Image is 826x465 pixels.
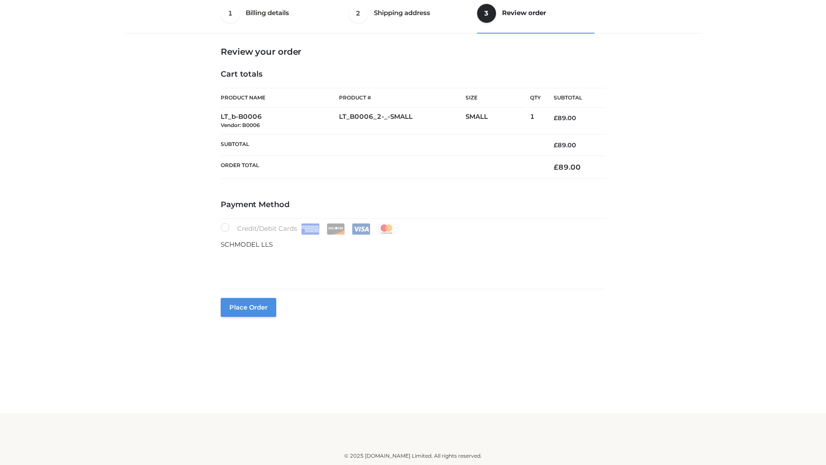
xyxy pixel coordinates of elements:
[554,163,581,171] bdi: 89.00
[339,88,465,108] th: Product #
[221,122,260,128] small: Vendor: B0006
[530,108,541,135] td: 1
[377,223,396,235] img: Mastercard
[554,114,576,122] bdi: 89.00
[465,108,530,135] td: SMALL
[221,46,605,57] h3: Review your order
[554,141,576,149] bdi: 89.00
[221,70,605,79] h4: Cart totals
[339,108,465,135] td: LT_B0006_2-_-SMALL
[221,156,541,179] th: Order Total
[221,298,276,317] button: Place order
[221,239,605,250] p: SCHMODEL LLS
[554,114,558,122] span: £
[530,88,541,108] th: Qty
[221,108,339,135] td: LT_b-B0006
[301,223,320,235] img: Amex
[221,134,541,155] th: Subtotal
[352,223,370,235] img: Visa
[221,88,339,108] th: Product Name
[221,223,397,235] label: Credit/Debit Cards
[128,452,698,460] div: © 2025 [DOMAIN_NAME] Limited. All rights reserved.
[221,200,605,210] h4: Payment Method
[327,223,345,235] img: Discover
[554,163,558,171] span: £
[541,88,605,108] th: Subtotal
[554,141,558,149] span: £
[465,88,526,108] th: Size
[219,248,604,279] iframe: Secure payment input frame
